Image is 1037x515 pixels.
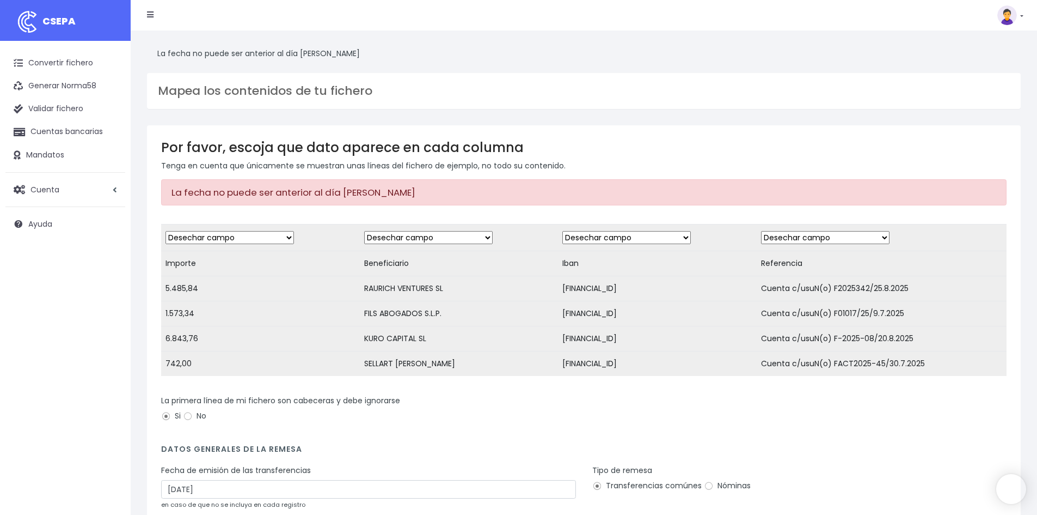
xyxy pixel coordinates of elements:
[558,276,757,301] td: [FINANCIAL_ID]
[5,98,125,120] a: Validar fichero
[360,251,559,276] td: Beneficiario
[592,480,702,492] label: Transferencias comúnes
[360,276,559,301] td: RAURICH VENTURES SL
[558,251,757,276] td: Iban
[5,178,125,201] a: Cuenta
[161,160,1007,172] p: Tenga en cuenta que únicamente se muestran unas líneas del fichero de ejemplo, no todo su contenido.
[997,5,1017,25] img: profile
[161,251,360,276] td: Importe
[161,179,1007,205] div: La fecha no puede ser anterior al día [PERSON_NAME]
[161,351,360,376] td: 742,00
[14,8,41,35] img: logo
[161,140,1007,155] h3: Por favor, escoja que dato aparece en cada columna
[161,500,305,509] small: en caso de que no se incluya en cada registro
[757,251,1007,276] td: Referencia
[161,326,360,351] td: 6.843,76
[592,465,652,476] label: Tipo de remesa
[28,219,52,229] span: Ayuda
[757,326,1007,351] td: Cuenta c/usuN(o) F-2025-08/20.8.2025
[558,326,757,351] td: [FINANCIAL_ID]
[183,410,206,422] label: No
[161,445,1007,459] h4: Datos generales de la remesa
[5,52,125,75] a: Convertir fichero
[161,410,181,422] label: Si
[757,351,1007,376] td: Cuenta c/usuN(o) FACT2025-45/30.7.2025
[161,301,360,326] td: 1.573,34
[42,14,76,28] span: CSEPA
[360,326,559,351] td: KURO CAPITAL SL
[757,301,1007,326] td: Cuenta c/usuN(o) F01017/25/9.7.2025
[30,184,59,195] span: Cuenta
[704,480,751,492] label: Nóminas
[161,395,400,407] label: La primera línea de mi fichero son cabeceras y debe ignorarse
[5,120,125,143] a: Cuentas bancarias
[5,213,125,235] a: Ayuda
[558,301,757,326] td: [FINANCIAL_ID]
[5,144,125,167] a: Mandatos
[158,84,1010,98] h3: Mapea los contenidos de tu fichero
[360,351,559,376] td: SELLART [PERSON_NAME]
[161,465,311,476] label: Fecha de emisión de las transferencias
[147,41,1021,65] div: La fecha no puede ser anterior al día [PERSON_NAME]
[558,351,757,376] td: [FINANCIAL_ID]
[5,75,125,98] a: Generar Norma58
[360,301,559,326] td: FILS ABOGADOS S.L.P.
[161,276,360,301] td: 5.485,84
[757,276,1007,301] td: Cuenta c/usuN(o) F2025342/25.8.2025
